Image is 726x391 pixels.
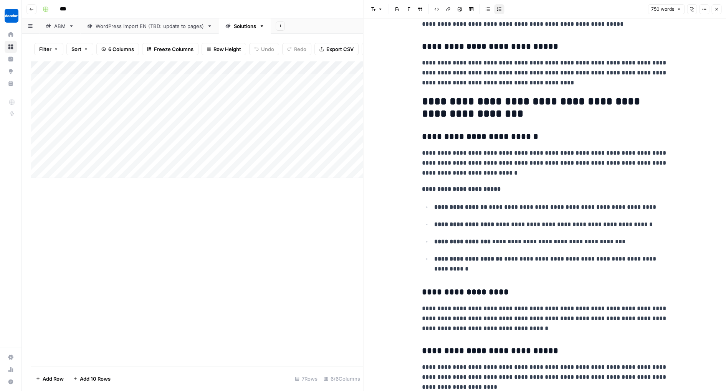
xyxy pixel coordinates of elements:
a: Settings [5,351,17,363]
span: Add Row [43,375,64,383]
button: Add 10 Rows [68,373,115,385]
div: ABM [54,22,66,30]
button: Filter [34,43,63,55]
a: Usage [5,363,17,376]
button: 750 words [648,4,685,14]
button: Row Height [202,43,246,55]
button: Freeze Columns [142,43,198,55]
span: Redo [294,45,306,53]
div: WordPress Import EN (TBD: update to pages) [96,22,204,30]
span: Row Height [213,45,241,53]
span: Freeze Columns [154,45,193,53]
a: WordPress Import EN (TBD: update to pages) [81,18,219,34]
button: Sort [66,43,93,55]
button: Export CSV [314,43,359,55]
img: Docebo Logo [5,9,18,23]
span: Filter [39,45,51,53]
span: Export CSV [326,45,354,53]
a: Your Data [5,78,17,90]
button: Add Row [31,373,68,385]
span: Sort [71,45,81,53]
button: Help + Support [5,376,17,388]
a: ABM [39,18,81,34]
a: Home [5,28,17,41]
a: Solutions [219,18,271,34]
button: Workspace: Docebo [5,6,17,25]
a: Browse [5,41,17,53]
span: 750 words [651,6,674,13]
span: Add 10 Rows [80,375,111,383]
div: Solutions [234,22,256,30]
span: 6 Columns [108,45,134,53]
a: Opportunities [5,65,17,78]
button: Redo [282,43,311,55]
button: Undo [249,43,279,55]
div: 7 Rows [292,373,321,385]
button: 6 Columns [96,43,139,55]
div: 6/6 Columns [321,373,363,385]
a: Insights [5,53,17,65]
span: Undo [261,45,274,53]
